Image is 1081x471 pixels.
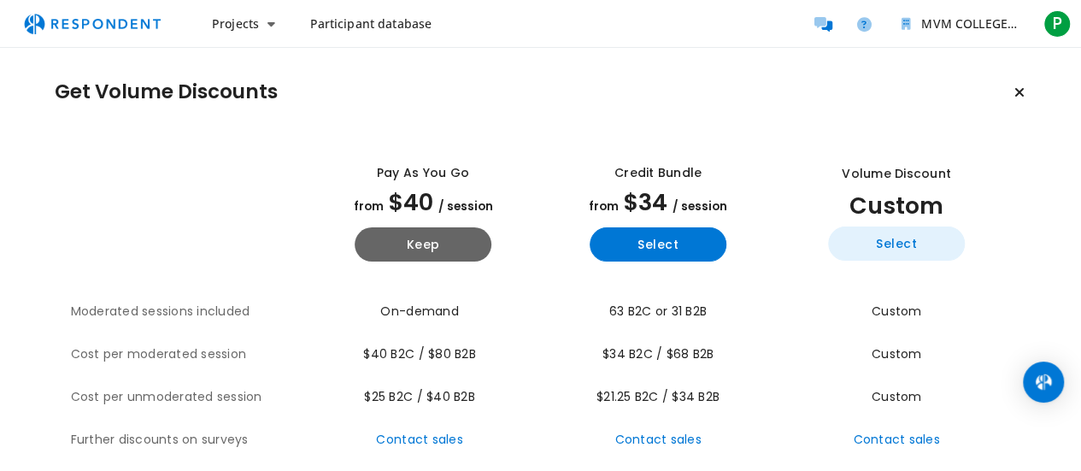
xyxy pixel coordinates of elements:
button: Projects [198,9,289,39]
span: / session [438,198,493,215]
span: $40 [389,186,433,218]
a: Contact sales [614,431,701,448]
span: P [1043,10,1071,38]
span: On-demand [380,303,458,320]
img: respondent-logo.png [14,8,171,40]
th: Cost per unmoderated session [71,376,306,419]
button: Select yearly custom_static plan [828,227,965,261]
span: $34 [624,186,667,218]
span: / session [673,198,727,215]
span: $25 B2C / $40 B2B [364,388,474,405]
span: $34 B2C / $68 B2B [602,345,714,362]
span: Participant database [309,15,432,32]
button: Keep current yearly payg plan [355,227,491,262]
th: Cost per moderated session [71,333,306,376]
th: Further discounts on surveys [71,419,306,462]
span: $40 B2C / $80 B2B [363,345,475,362]
button: Keep current plan [1002,75,1037,109]
button: MVM COLLEGE OF ALLIED HEALTH SCIENCE Team [888,9,1033,39]
a: Message participants [806,7,840,41]
span: Custom [872,345,922,362]
a: Contact sales [853,431,939,448]
button: Select yearly basic plan [590,227,726,262]
span: from [354,198,384,215]
div: Credit Bundle [614,164,702,182]
span: Custom [872,303,922,320]
a: Contact sales [376,431,462,448]
div: Volume Discount [842,165,951,183]
span: from [589,198,619,215]
div: Open Intercom Messenger [1023,362,1064,403]
span: Custom [849,190,943,221]
span: 63 B2C or 31 B2B [609,303,707,320]
th: Moderated sessions included [71,291,306,333]
span: Projects [212,15,259,32]
h1: Get Volume Discounts [55,80,278,104]
span: $21.25 B2C / $34 B2B [596,388,720,405]
a: Help and support [847,7,881,41]
a: Participant database [296,9,445,39]
button: P [1040,9,1074,39]
div: Pay as you go [377,164,469,182]
span: Custom [872,388,922,405]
